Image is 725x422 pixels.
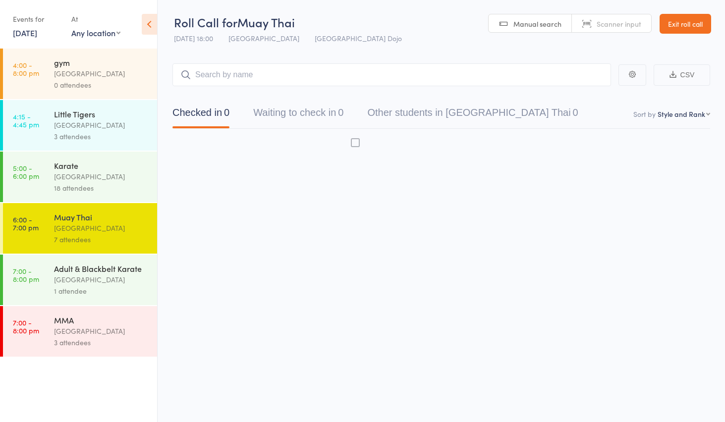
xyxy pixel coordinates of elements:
a: 5:00 -6:00 pmKarate[GEOGRAPHIC_DATA]18 attendees [3,152,157,202]
div: Muay Thai [54,211,149,222]
button: Waiting to check in0 [253,102,343,128]
div: 18 attendees [54,182,149,194]
a: 7:00 -8:00 pmAdult & Blackbelt Karate[GEOGRAPHIC_DATA]1 attendee [3,255,157,305]
div: 3 attendees [54,337,149,348]
time: 7:00 - 8:00 pm [13,267,39,283]
div: Style and Rank [658,109,705,119]
a: 4:15 -4:45 pmLittle Tigers[GEOGRAPHIC_DATA]3 attendees [3,100,157,151]
div: Adult & Blackbelt Karate [54,263,149,274]
button: Checked in0 [172,102,229,128]
time: 5:00 - 6:00 pm [13,164,39,180]
div: gym [54,57,149,68]
span: Scanner input [597,19,641,29]
span: [GEOGRAPHIC_DATA] [228,33,299,43]
div: 0 [338,107,343,118]
span: Roll Call for [174,14,237,30]
div: [GEOGRAPHIC_DATA] [54,274,149,285]
span: Manual search [513,19,561,29]
div: [GEOGRAPHIC_DATA] [54,222,149,234]
div: Karate [54,160,149,171]
a: 4:00 -8:00 pmgym[GEOGRAPHIC_DATA]0 attendees [3,49,157,99]
span: [GEOGRAPHIC_DATA] Dojo [315,33,402,43]
div: Little Tigers [54,108,149,119]
time: 4:00 - 8:00 pm [13,61,39,77]
div: Events for [13,11,61,27]
a: 6:00 -7:00 pmMuay Thai[GEOGRAPHIC_DATA]7 attendees [3,203,157,254]
div: 3 attendees [54,131,149,142]
div: 1 attendee [54,285,149,297]
div: [GEOGRAPHIC_DATA] [54,325,149,337]
div: 7 attendees [54,234,149,245]
div: MMA [54,315,149,325]
div: [GEOGRAPHIC_DATA] [54,68,149,79]
button: Other students in [GEOGRAPHIC_DATA] Thai0 [367,102,578,128]
time: 7:00 - 8:00 pm [13,318,39,334]
a: [DATE] [13,27,37,38]
div: At [71,11,120,27]
div: Any location [71,27,120,38]
label: Sort by [633,109,656,119]
a: 7:00 -8:00 pmMMA[GEOGRAPHIC_DATA]3 attendees [3,306,157,357]
time: 6:00 - 7:00 pm [13,215,39,231]
button: CSV [654,64,710,86]
div: [GEOGRAPHIC_DATA] [54,119,149,131]
span: Muay Thai [237,14,295,30]
input: Search by name [172,63,611,86]
span: [DATE] 18:00 [174,33,213,43]
div: 0 [573,107,578,118]
time: 4:15 - 4:45 pm [13,112,39,128]
div: 0 attendees [54,79,149,91]
a: Exit roll call [660,14,711,34]
div: [GEOGRAPHIC_DATA] [54,171,149,182]
div: 0 [224,107,229,118]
